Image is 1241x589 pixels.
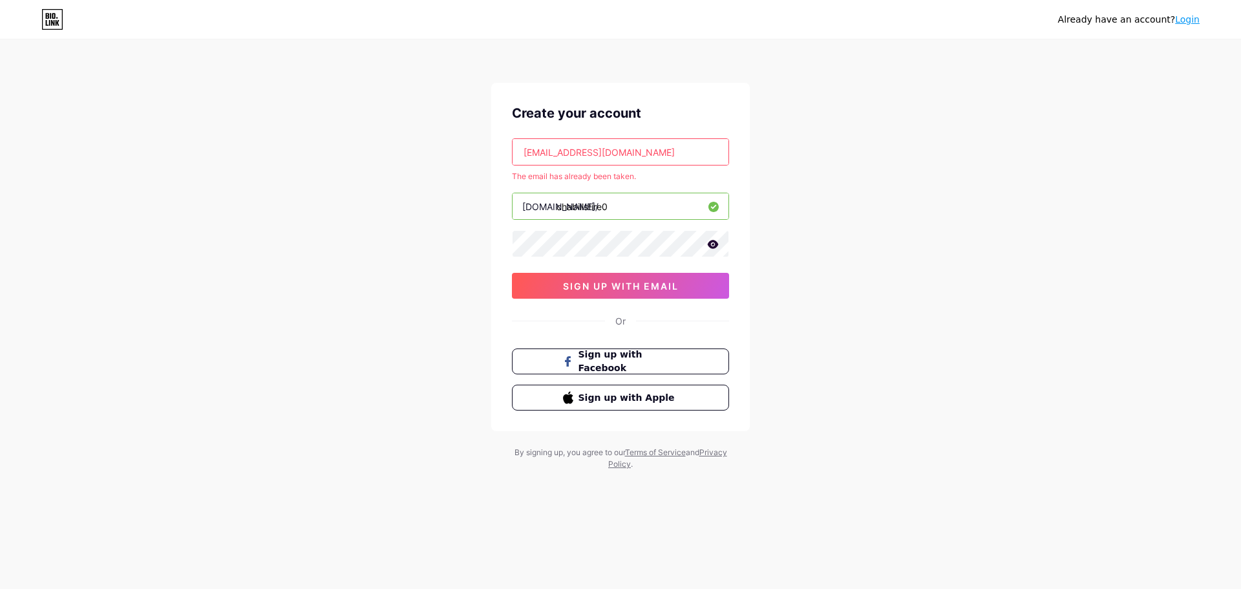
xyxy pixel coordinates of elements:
[512,348,729,374] button: Sign up with Facebook
[1175,14,1200,25] a: Login
[512,385,729,411] button: Sign up with Apple
[512,171,729,182] div: The email has already been taken.
[1058,13,1200,27] div: Already have an account?
[563,281,679,292] span: sign up with email
[615,314,626,328] div: Or
[511,447,730,470] div: By signing up, you agree to our and .
[625,447,686,457] a: Terms of Service
[578,348,679,375] span: Sign up with Facebook
[578,391,679,405] span: Sign up with Apple
[512,273,729,299] button: sign up with email
[522,200,599,213] div: [DOMAIN_NAME]/
[512,103,729,123] div: Create your account
[513,193,728,219] input: username
[513,139,728,165] input: Email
